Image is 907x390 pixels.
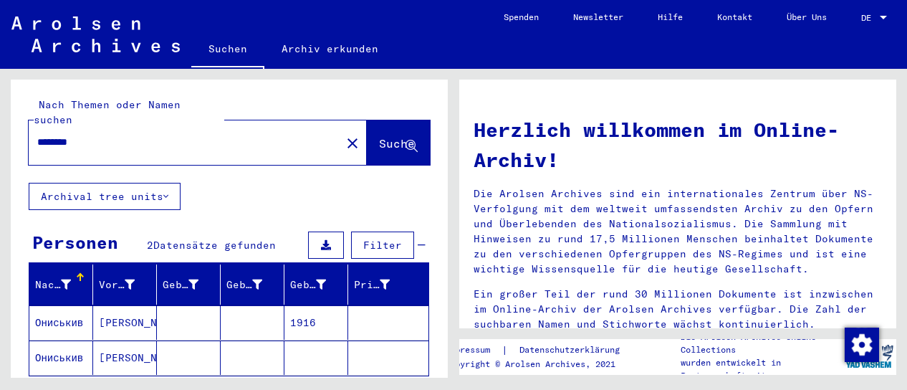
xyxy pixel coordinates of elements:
mat-header-cell: Geburt‏ [221,265,284,305]
div: Nachname [35,277,71,292]
span: Suche [379,136,415,151]
div: | [445,343,637,358]
img: Arolsen_neg.svg [11,16,180,52]
img: Zustimmung ändern [845,328,879,362]
button: Clear [338,128,367,157]
mat-header-cell: Vorname [93,265,157,305]
mat-cell: [PERSON_NAME] [93,341,157,375]
a: Datenschutzerklärung [508,343,637,358]
span: Filter [363,239,402,252]
p: wurden entwickelt in Partnerschaft mit [681,356,842,382]
div: Vorname [99,277,135,292]
mat-header-cell: Prisoner # [348,265,428,305]
p: Ein großer Teil der rund 30 Millionen Dokumente ist inzwischen im Online-Archiv der Arolsen Archi... [474,287,882,332]
h1: Herzlich willkommen im Online-Archiv! [474,115,882,175]
a: Impressum [445,343,502,358]
mat-header-cell: Nachname [29,265,93,305]
button: Suche [367,120,430,165]
div: Geburt‏ [226,273,284,296]
button: Filter [351,232,414,259]
mat-header-cell: Geburtsname [157,265,221,305]
div: Geburt‏ [226,277,262,292]
img: yv_logo.png [843,338,896,374]
mat-cell: Ониськив [29,341,93,375]
span: DE [861,13,877,23]
span: Datensätze gefunden [153,239,276,252]
mat-header-cell: Geburtsdatum [284,265,348,305]
div: Geburtsname [163,273,220,296]
mat-icon: close [344,135,361,152]
p: Copyright © Arolsen Archives, 2021 [445,358,637,371]
div: Geburtsdatum [290,273,347,296]
a: Archiv erkunden [264,32,395,66]
div: Personen [32,229,118,255]
a: Suchen [191,32,264,69]
div: Geburtsdatum [290,277,326,292]
span: 2 [147,239,153,252]
mat-cell: Ониськив [29,305,93,340]
p: Die Arolsen Archives sind ein internationales Zentrum über NS-Verfolgung mit dem weltweit umfasse... [474,186,882,277]
mat-label: Nach Themen oder Namen suchen [34,98,181,126]
div: Prisoner # [354,273,411,296]
button: Archival tree units [29,183,181,210]
div: Nachname [35,273,92,296]
div: Geburtsname [163,277,198,292]
div: Prisoner # [354,277,390,292]
p: Die Arolsen Archives Online-Collections [681,330,842,356]
mat-cell: [PERSON_NAME] [93,305,157,340]
div: Vorname [99,273,156,296]
mat-cell: 1916 [284,305,348,340]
